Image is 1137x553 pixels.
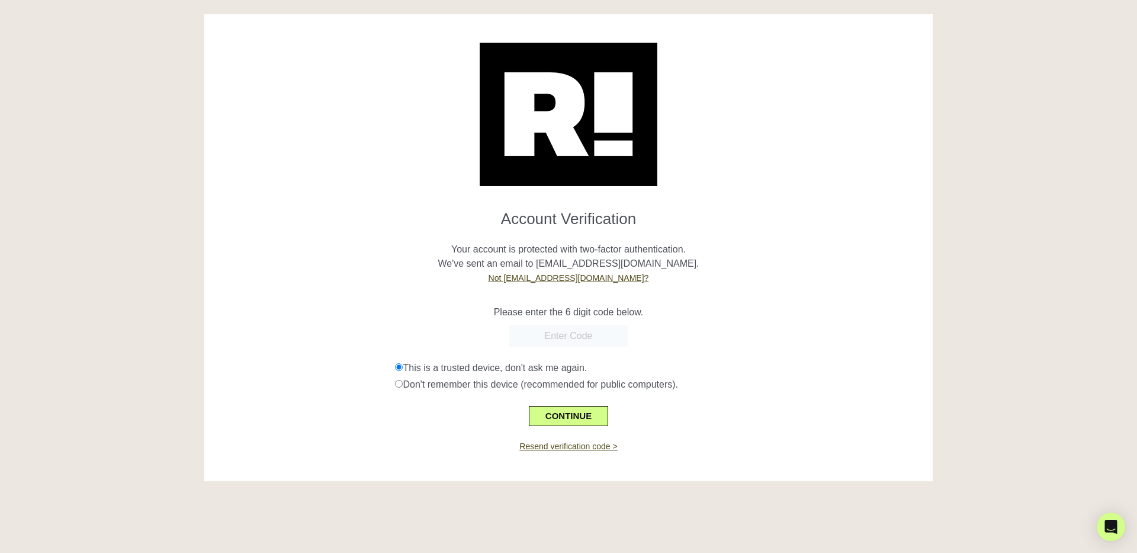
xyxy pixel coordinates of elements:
[529,406,608,426] button: CONTINUE
[1097,513,1125,541] div: Open Intercom Messenger
[395,378,923,392] div: Don't remember this device (recommended for public computers).
[213,200,924,228] h1: Account Verification
[480,43,657,186] img: Retention.com
[509,325,628,347] input: Enter Code
[395,361,923,375] div: This is a trusted device, don't ask me again.
[489,273,649,283] a: Not [EMAIL_ADDRESS][DOMAIN_NAME]?
[213,305,924,319] p: Please enter the 6 digit code below.
[519,442,617,451] a: Resend verification code >
[213,228,924,285] p: Your account is protected with two-factor authentication. We've sent an email to [EMAIL_ADDRESS][...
